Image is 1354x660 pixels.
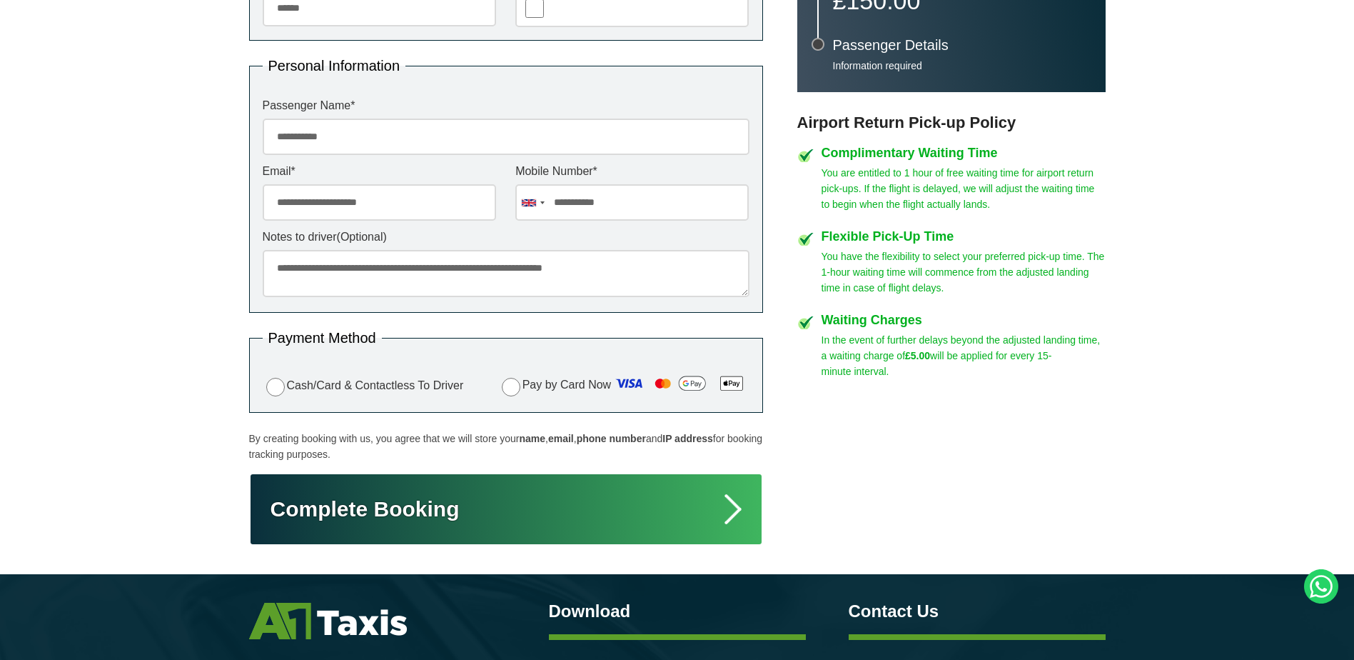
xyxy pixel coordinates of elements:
strong: name [519,433,545,444]
h3: Passenger Details [833,38,1091,52]
label: Notes to driver [263,231,749,243]
input: Cash/Card & Contactless To Driver [266,378,285,396]
label: Mobile Number [515,166,749,177]
p: You have the flexibility to select your preferred pick-up time. The 1-hour waiting time will comm... [822,249,1106,296]
h3: Airport Return Pick-up Policy [797,114,1106,132]
input: Pay by Card Now [502,378,520,396]
span: (Optional) [337,231,387,243]
h4: Waiting Charges [822,314,1106,326]
legend: Payment Method [263,331,382,345]
p: By creating booking with us, you agree that we will store your , , and for booking tracking purpo... [249,431,763,462]
h4: Complimentary Waiting Time [822,146,1106,159]
label: Passenger Name [263,100,749,111]
strong: IP address [662,433,713,444]
label: Email [263,166,496,177]
button: Complete Booking [249,473,763,546]
img: A1 Taxis St Albans [249,603,407,639]
label: Pay by Card Now [498,372,749,399]
div: United Kingdom: +44 [516,185,549,220]
p: In the event of further delays beyond the adjusted landing time, a waiting charge of will be appl... [822,332,1106,379]
h4: Flexible Pick-Up Time [822,230,1106,243]
p: Information required [833,59,1091,72]
strong: email [548,433,574,444]
label: Cash/Card & Contactless To Driver [263,376,464,396]
h3: Contact Us [849,603,1106,620]
strong: £5.00 [905,350,930,361]
legend: Personal Information [263,59,406,73]
p: You are entitled to 1 hour of free waiting time for airport return pick-ups. If the flight is del... [822,165,1106,212]
strong: phone number [577,433,646,444]
h3: Download [549,603,806,620]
